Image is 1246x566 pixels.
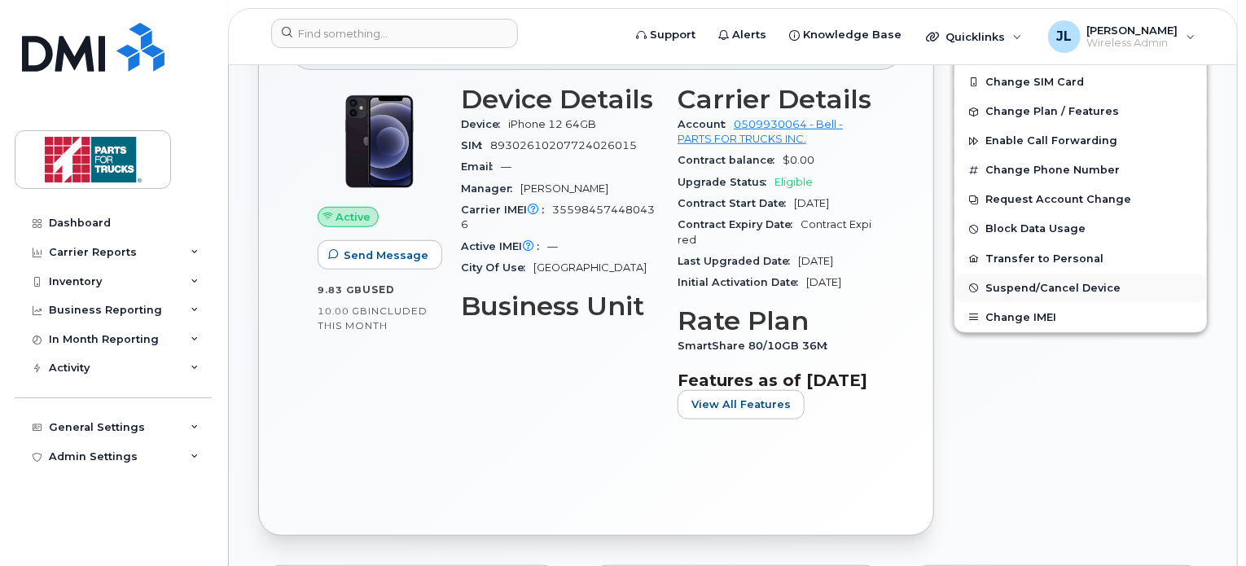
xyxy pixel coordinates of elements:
span: Knowledge Base [803,27,902,43]
button: Change Plan / Features [954,97,1207,126]
button: Change IMEI [954,303,1207,332]
a: 0509930064 - Bell - PARTS FOR TRUCKS INC. [678,118,843,145]
button: View All Features [678,390,805,419]
span: 10.00 GB [318,305,368,317]
span: [PERSON_NAME] [520,182,608,195]
span: Contract Start Date [678,197,794,209]
span: 355984574480436 [461,204,655,230]
span: included this month [318,305,428,331]
span: [DATE] [794,197,829,209]
span: iPhone 12 64GB [508,118,596,130]
span: Alerts [732,27,766,43]
span: SmartShare 80/10GB 36M [678,340,836,352]
button: Transfer to Personal [954,244,1207,274]
span: Contract Expired [678,218,871,245]
span: View All Features [691,397,791,412]
span: Manager [461,182,520,195]
span: — [547,240,558,252]
button: Enable Call Forwarding [954,126,1207,156]
button: Change Phone Number [954,156,1207,185]
button: Request Account Change [954,185,1207,214]
span: Active [336,209,371,225]
span: Initial Activation Date [678,276,806,288]
h3: Business Unit [461,292,658,321]
input: Find something... [271,19,518,48]
span: 89302610207724026015 [490,139,637,151]
span: Device [461,118,508,130]
h3: Rate Plan [678,306,875,336]
button: Send Message [318,240,442,270]
span: Email [461,160,501,173]
span: Contract balance [678,154,783,166]
span: Eligible [774,176,813,188]
span: SIM [461,139,490,151]
span: Change Plan / Features [985,106,1119,118]
span: Last Upgraded Date [678,255,798,267]
span: Quicklinks [945,30,1005,43]
a: Support [625,19,707,51]
span: Enable Call Forwarding [985,135,1117,147]
div: Quicklinks [915,20,1033,53]
div: Jessica Lam [1037,20,1207,53]
img: iPhone_12.jpg [331,93,428,191]
h3: Device Details [461,85,658,114]
h3: Features as of [DATE] [678,371,875,390]
span: Active IMEI [461,240,547,252]
span: [DATE] [798,255,833,267]
span: City Of Use [461,261,533,274]
h3: Carrier Details [678,85,875,114]
span: $0.00 [783,154,814,166]
a: Alerts [707,19,778,51]
button: Suspend/Cancel Device [954,274,1207,303]
span: — [501,160,511,173]
span: [GEOGRAPHIC_DATA] [533,261,647,274]
span: Contract Expiry Date [678,218,801,230]
span: [PERSON_NAME] [1087,24,1178,37]
span: Support [650,27,695,43]
span: 9.83 GB [318,284,362,296]
span: Account [678,118,734,130]
button: Change SIM Card [954,68,1207,97]
span: [DATE] [806,276,841,288]
a: Knowledge Base [778,19,913,51]
span: Wireless Admin [1087,37,1178,50]
span: Suspend/Cancel Device [985,282,1121,294]
span: used [362,283,395,296]
span: Carrier IMEI [461,204,552,216]
button: Block Data Usage [954,214,1207,244]
span: Upgrade Status [678,176,774,188]
span: JL [1056,27,1072,46]
span: Send Message [344,248,428,263]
